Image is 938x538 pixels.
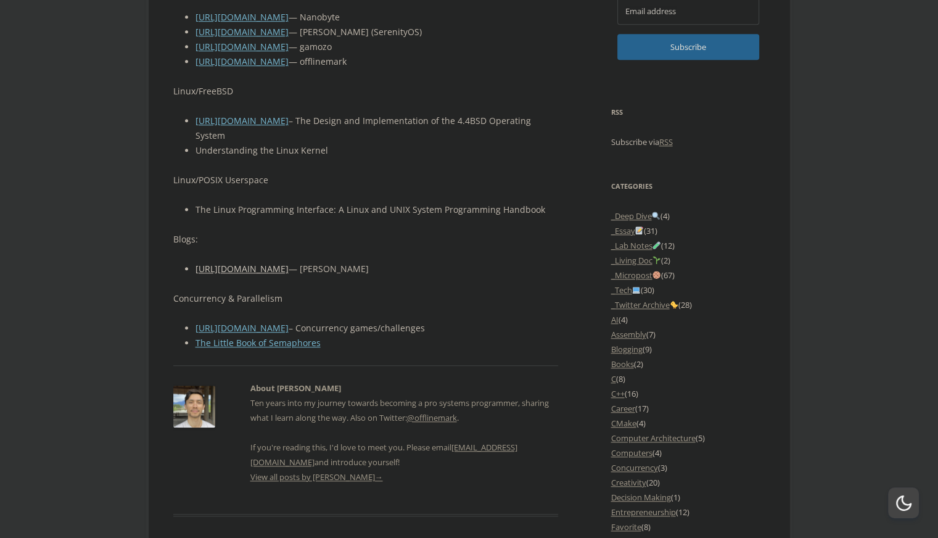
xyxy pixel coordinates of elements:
[195,322,289,334] a: [URL][DOMAIN_NAME]
[652,271,660,279] img: 🍪
[611,477,646,488] a: Creativity
[611,179,765,194] h3: Categories
[611,253,765,268] li: (2)
[195,10,559,25] li: — Nanobyte
[611,314,619,325] a: AI
[195,202,559,217] li: The Linux Programming Interface: A Linux and UNIX System Programming Handbook
[195,39,559,54] li: — gamozo
[611,268,765,283] li: (67)
[611,462,658,473] a: Concurrency
[611,388,625,399] a: C++
[173,232,559,247] p: Blogs:
[173,84,559,99] p: Linux/FreeBSD
[611,445,765,460] li: (4)
[611,209,765,223] li: (4)
[611,416,765,431] li: (4)
[611,210,661,221] a: _Deep Dive
[611,283,765,297] li: (30)
[195,114,559,143] li: – The Design and Implementation of the 4.4BSD Operating System
[611,521,641,532] a: Favorite
[375,471,383,482] span: →
[250,442,517,468] a: [EMAIL_ADDRESS][DOMAIN_NAME]
[611,358,634,370] a: Books
[611,284,641,296] a: _Tech
[611,386,765,401] li: (16)
[611,401,765,416] li: (17)
[173,173,559,188] p: Linux/POSIX Userspace
[195,41,289,52] a: [URL][DOMAIN_NAME]
[611,297,765,312] li: (28)
[195,263,289,275] a: [URL][DOMAIN_NAME]
[195,11,289,23] a: [URL][DOMAIN_NAME]
[195,115,289,126] a: [URL][DOMAIN_NAME]
[611,270,662,281] a: _Micropost
[611,519,765,534] li: (8)
[611,505,765,519] li: (12)
[611,105,765,120] h3: RSS
[195,262,559,276] li: — [PERSON_NAME]
[250,381,559,395] h2: About [PERSON_NAME]
[195,321,559,336] li: – Concurrency games/challenges
[611,418,636,429] a: CMake
[611,492,671,503] a: Decision Making
[611,223,765,238] li: (31)
[250,471,383,482] a: View all posts by [PERSON_NAME]→
[611,299,679,310] a: _Twitter Archive
[617,34,759,60] button: Subscribe
[652,212,660,220] img: 🔍
[611,490,765,505] li: (1)
[611,371,765,386] li: (8)
[611,240,662,251] a: _Lab Notes
[635,226,643,234] img: 📝
[632,286,640,294] img: 💻
[659,136,673,147] a: RSS
[652,256,660,264] img: 🌱
[195,143,559,158] li: Understanding the Linux Kernel
[611,432,696,444] a: Computer Architecture
[611,403,635,414] a: Career
[611,134,765,149] p: Subscribe via
[611,475,765,490] li: (20)
[652,241,660,249] img: 🧪
[611,507,676,518] a: Entrepreneurship
[611,225,644,236] a: _Essay
[670,300,678,308] img: 🐤
[195,26,289,38] a: [URL][DOMAIN_NAME]
[611,329,646,340] a: Assembly
[173,291,559,306] p: Concurrency & Parallelism
[611,357,765,371] li: (2)
[195,56,289,67] a: [URL][DOMAIN_NAME]
[611,373,616,384] a: C
[611,344,643,355] a: Blogging
[250,395,559,470] p: Ten years into my journey towards becoming a pro systems programmer, sharing what I learn along t...
[611,238,765,253] li: (12)
[611,327,765,342] li: (7)
[611,255,662,266] a: _Living Doc
[611,342,765,357] li: (9)
[195,25,559,39] li: — [PERSON_NAME] (SerenityOS)
[611,431,765,445] li: (5)
[611,312,765,327] li: (4)
[407,412,457,423] a: @offlinemark
[195,337,321,349] a: The Little Book of Semaphores
[611,447,652,458] a: Computers
[195,54,559,69] li: — offlinemark
[611,460,765,475] li: (3)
